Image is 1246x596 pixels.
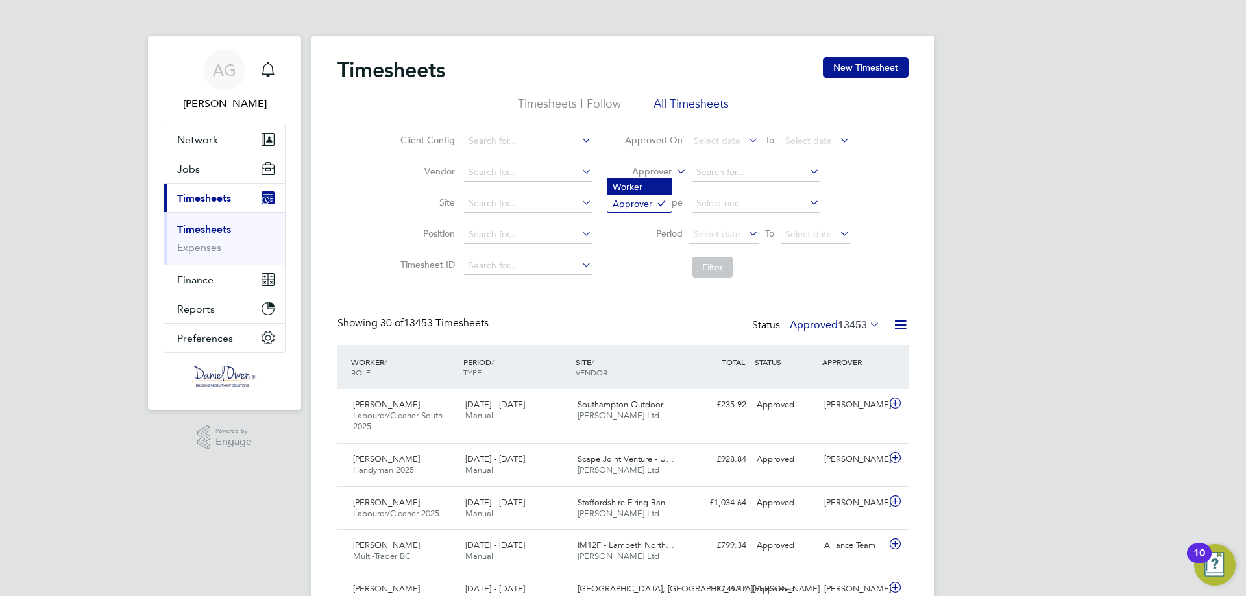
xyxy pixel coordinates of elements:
[578,399,672,410] span: Southampton Outdoor…
[613,165,672,178] label: Approver
[460,350,572,384] div: PERIOD
[164,125,285,154] button: Network
[465,540,525,551] span: [DATE] - [DATE]
[684,492,751,514] div: £1,034.64
[177,241,221,254] a: Expenses
[464,132,592,150] input: Search for...
[578,540,674,551] span: IM12F - Lambeth North…
[722,357,745,367] span: TOTAL
[353,453,420,464] span: [PERSON_NAME]
[578,410,659,421] span: [PERSON_NAME] Ltd
[397,197,455,208] label: Site
[353,399,420,410] span: [PERSON_NAME]
[213,62,236,78] span: AG
[751,535,819,556] div: Approved
[465,464,493,475] span: Manual
[164,366,286,387] a: Go to home page
[177,192,231,204] span: Timesheets
[397,228,455,239] label: Position
[684,394,751,416] div: £235.92
[164,212,285,265] div: Timesheets
[578,497,674,508] span: Staffordshire Firing Ran…
[790,318,880,331] label: Approved
[694,135,740,147] span: Select date
[164,265,285,294] button: Finance
[337,57,445,83] h2: Timesheets
[819,492,886,514] div: [PERSON_NAME]
[684,535,751,556] div: £799.34
[576,367,607,377] span: VENDOR
[684,449,751,470] div: £928.84
[465,508,493,519] span: Manual
[823,57,909,78] button: New Timesheet
[751,492,819,514] div: Approved
[164,96,286,112] span: Amy Garcia
[353,508,439,519] span: Labourer/Cleaner 2025
[353,540,420,551] span: [PERSON_NAME]
[578,583,828,594] span: [GEOGRAPHIC_DATA], [GEOGRAPHIC_DATA][PERSON_NAME]…
[177,274,214,286] span: Finance
[164,294,285,323] button: Reports
[785,228,832,240] span: Select date
[518,96,621,119] li: Timesheets I Follow
[215,425,252,436] span: Powered by
[624,228,683,239] label: Period
[192,366,257,387] img: danielowen-logo-retina.png
[464,163,592,182] input: Search for...
[692,195,820,213] input: Select one
[654,96,729,119] li: All Timesheets
[164,324,285,352] button: Preferences
[463,367,482,377] span: TYPE
[384,357,387,367] span: /
[578,464,659,475] span: [PERSON_NAME] Ltd
[380,316,489,329] span: 13453 Timesheets
[578,453,674,464] span: Scape Joint Venture - U…
[819,394,886,416] div: [PERSON_NAME]
[348,350,460,384] div: WORKER
[164,154,285,183] button: Jobs
[465,551,493,562] span: Manual
[353,410,443,432] span: Labourer/Cleaner South 2025
[578,508,659,519] span: [PERSON_NAME] Ltd
[353,583,420,594] span: [PERSON_NAME]
[751,350,819,374] div: STATUS
[465,497,525,508] span: [DATE] - [DATE]
[761,225,778,242] span: To
[397,165,455,177] label: Vendor
[819,449,886,470] div: [PERSON_NAME]
[197,425,252,450] a: Powered byEngage
[177,332,233,344] span: Preferences
[337,316,491,330] div: Showing
[694,228,740,240] span: Select date
[578,551,659,562] span: [PERSON_NAME] Ltd
[465,583,525,594] span: [DATE] - [DATE]
[148,36,301,410] nav: Main navigation
[465,453,525,464] span: [DATE] - [DATE]
[351,367,371,377] span: ROLE
[751,449,819,470] div: Approved
[1193,553,1205,570] div: 10
[819,350,886,374] div: APPROVER
[353,464,414,475] span: Handyman 2025
[353,497,420,508] span: [PERSON_NAME]
[380,316,404,329] span: 30 of
[464,195,592,213] input: Search for...
[464,257,592,275] input: Search for...
[465,410,493,421] span: Manual
[607,178,672,195] li: Worker
[177,163,200,175] span: Jobs
[751,394,819,416] div: Approved
[491,357,494,367] span: /
[177,134,218,146] span: Network
[464,226,592,244] input: Search for...
[164,184,285,212] button: Timesheets
[752,316,883,335] div: Status
[761,132,778,149] span: To
[215,436,252,447] span: Engage
[692,257,733,278] button: Filter
[177,223,231,235] a: Timesheets
[465,399,525,410] span: [DATE] - [DATE]
[819,535,886,556] div: Alliance Team
[1194,544,1236,586] button: Open Resource Center, 10 new notifications
[164,49,286,112] a: AG[PERSON_NAME]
